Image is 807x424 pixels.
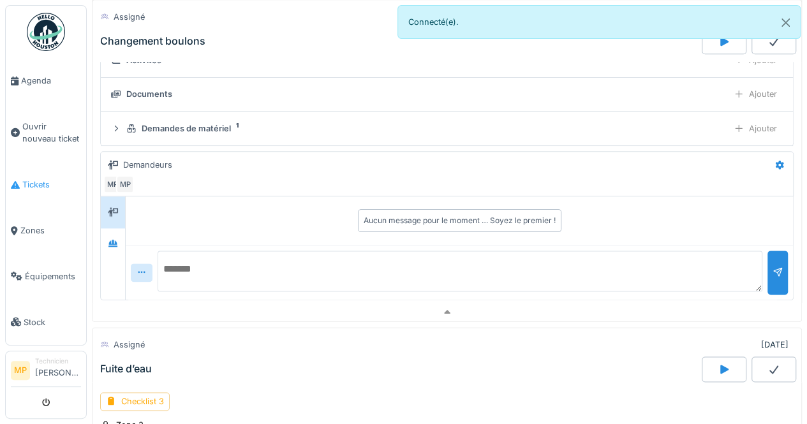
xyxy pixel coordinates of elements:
[6,254,86,300] a: Équipements
[6,208,86,254] a: Zones
[100,363,152,375] div: Fuite d’eau
[22,179,81,191] span: Tickets
[114,339,145,351] div: Assigné
[397,5,801,39] div: Connecté(e).
[364,215,556,226] div: Aucun message pour le moment … Soyez le premier !
[103,175,121,193] div: MP
[35,356,81,366] div: Technicien
[11,356,81,387] a: MP Technicien[PERSON_NAME]
[6,162,86,208] a: Tickets
[728,119,783,138] div: Ajouter
[6,299,86,345] a: Stock
[106,117,788,140] summary: Demandes de matériel1Ajouter
[100,36,205,48] div: Changement boulons
[20,224,81,237] span: Zones
[25,270,81,282] span: Équipements
[35,356,81,384] li: [PERSON_NAME]
[142,122,231,135] div: Demandes de matériel
[116,175,134,193] div: MP
[22,121,81,145] span: Ouvrir nouveau ticket
[11,361,30,380] li: MP
[114,11,145,23] div: Assigné
[24,316,81,328] span: Stock
[126,88,172,100] div: Documents
[27,13,65,51] img: Badge_color-CXgf-gQk.svg
[106,83,788,106] summary: DocumentsAjouter
[761,339,788,351] div: [DATE]
[728,85,783,103] div: Ajouter
[100,392,170,411] div: Checklist 3
[6,104,86,162] a: Ouvrir nouveau ticket
[21,75,81,87] span: Agenda
[771,6,800,40] button: Close
[6,58,86,104] a: Agenda
[123,159,172,171] div: Demandeurs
